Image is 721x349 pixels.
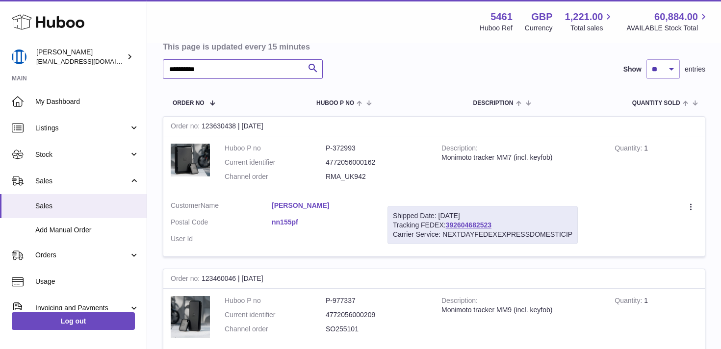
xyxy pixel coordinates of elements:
a: 1,221.00 Total sales [565,10,615,33]
div: Monimoto tracker MM7 (incl. keyfob) [441,153,600,162]
dd: 4772056000162 [326,158,427,167]
dt: Channel order [225,324,326,334]
div: 123630438 | [DATE] [163,117,705,136]
div: [PERSON_NAME] [36,48,125,66]
span: Listings [35,124,129,133]
dt: Postal Code [171,218,272,229]
a: [PERSON_NAME] [272,201,373,210]
span: Total sales [570,24,614,33]
img: oksana@monimoto.com [12,50,26,64]
dd: P-372993 [326,144,427,153]
span: Description [473,100,513,106]
a: 392604682523 [446,221,491,229]
dt: Name [171,201,272,213]
dd: RMA_UK942 [326,172,427,181]
td: 1 [607,136,705,194]
a: nn155pf [272,218,373,227]
span: entries [685,65,705,74]
h3: This page is updated every 15 minutes [163,41,703,52]
dt: Current identifier [225,158,326,167]
a: 60,884.00 AVAILABLE Stock Total [626,10,709,33]
span: Customer [171,201,201,209]
strong: Description [441,144,478,154]
div: Monimoto tracker MM9 (incl. keyfob) [441,305,600,315]
dd: SO255101 [326,324,427,334]
span: Order No [173,100,205,106]
div: Carrier Service: NEXTDAYFEDEXEXPRESSDOMESTICIP [393,230,572,239]
strong: GBP [531,10,552,24]
div: Shipped Date: [DATE] [393,211,572,221]
span: Add Manual Order [35,225,139,235]
div: Tracking FEDEX: [387,206,578,245]
span: Sales [35,201,139,211]
span: My Dashboard [35,97,139,106]
a: Log out [12,312,135,330]
div: 123460046 | [DATE] [163,269,705,289]
dd: P-977337 [326,296,427,305]
dd: 4772056000209 [326,310,427,320]
div: Currency [525,24,553,33]
img: 1712818038.jpg [171,296,210,338]
dt: Huboo P no [225,296,326,305]
span: Stock [35,150,129,159]
span: [EMAIL_ADDRESS][DOMAIN_NAME] [36,57,144,65]
span: Usage [35,277,139,286]
span: Huboo P no [316,100,354,106]
td: 1 [607,289,705,348]
strong: Quantity [615,297,644,307]
label: Show [623,65,642,74]
img: 54611712818361.jpg [171,144,210,176]
div: Huboo Ref [480,24,513,33]
strong: Description [441,297,478,307]
dt: Channel order [225,172,326,181]
span: AVAILABLE Stock Total [626,24,709,33]
span: 1,221.00 [565,10,603,24]
dt: Current identifier [225,310,326,320]
dt: Huboo P no [225,144,326,153]
span: Quantity Sold [632,100,680,106]
span: 60,884.00 [654,10,698,24]
strong: Order no [171,122,202,132]
strong: 5461 [490,10,513,24]
dt: User Id [171,234,272,244]
span: Invoicing and Payments [35,303,129,313]
span: Orders [35,250,129,260]
strong: Quantity [615,144,644,154]
span: Sales [35,176,129,186]
strong: Order no [171,274,202,285]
